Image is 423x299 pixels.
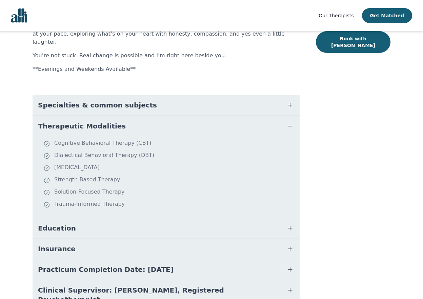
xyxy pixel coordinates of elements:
[43,188,297,197] li: Solution-Focused Therapy
[33,65,300,73] p: **Evenings and Weekends Available**
[11,8,27,23] img: alli logo
[33,259,300,280] button: Practicum Completion Date: [DATE]
[38,100,157,110] span: Specialties & common subjects
[43,163,297,173] li: [MEDICAL_DATA]
[33,52,300,60] p: You’re not stuck. Real change is possible and I’m right here beside you.
[33,116,300,136] button: Therapeutic Modalities
[362,8,412,23] button: Get Matched
[43,151,297,161] li: Dialectical Behavioral Therapy (DBT)
[33,22,300,46] p: In our work together, I bring warmth, steady support, and maybe even a few bad jokes. We’ll go at...
[33,239,300,259] button: Insurance
[43,139,297,148] li: Cognitive Behavioral Therapy (CBT)
[33,218,300,238] button: Education
[38,244,76,254] span: Insurance
[43,200,297,210] li: Trauma-Informed Therapy
[319,12,354,20] a: Our Therapists
[38,265,174,274] span: Practicum Completion Date: [DATE]
[33,95,300,115] button: Specialties & common subjects
[316,31,390,53] button: Book with [PERSON_NAME]
[38,121,126,131] span: Therapeutic Modalities
[319,13,354,18] span: Our Therapists
[38,223,76,233] span: Education
[43,176,297,185] li: Strength-Based Therapy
